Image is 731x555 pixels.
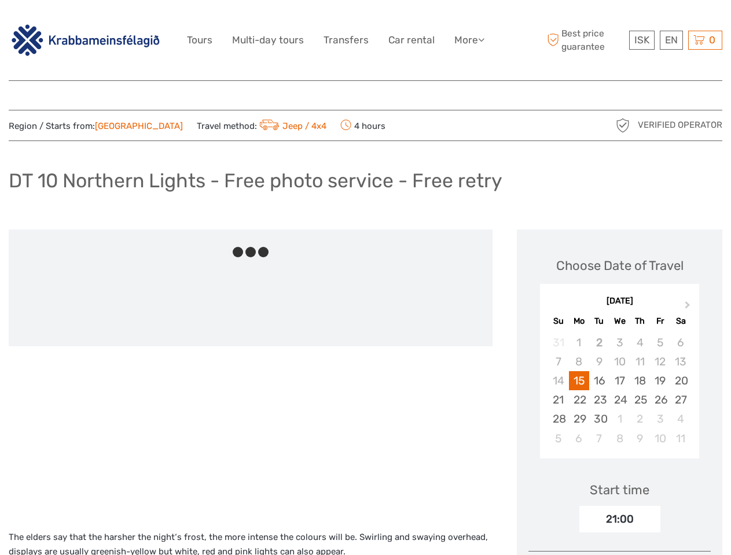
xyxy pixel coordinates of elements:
[548,371,568,390] div: Not available Sunday, September 14th, 2025
[670,313,690,329] div: Sa
[589,409,609,428] div: Choose Tuesday, September 30th, 2025
[630,333,650,352] div: Not available Thursday, September 4th, 2025
[679,298,698,317] button: Next Month
[257,121,326,131] a: Jeep / 4x4
[569,371,589,390] div: Choose Monday, September 15th, 2025
[660,31,683,50] div: EN
[569,352,589,371] div: Not available Monday, September 8th, 2025
[589,429,609,448] div: Choose Tuesday, October 7th, 2025
[670,409,690,428] div: Choose Saturday, October 4th, 2025
[9,23,163,58] img: 3142-b3e26b51-08fe-4449-b938-50ec2168a4a0_logo_big.png
[670,352,690,371] div: Not available Saturday, September 13th, 2025
[340,117,385,134] span: 4 hours
[569,409,589,428] div: Choose Monday, September 29th, 2025
[548,313,568,329] div: Su
[650,429,670,448] div: Choose Friday, October 10th, 2025
[630,429,650,448] div: Choose Thursday, October 9th, 2025
[95,121,183,131] a: [GEOGRAPHIC_DATA]
[630,390,650,409] div: Choose Thursday, September 25th, 2025
[609,429,630,448] div: Choose Wednesday, October 8th, 2025
[638,119,722,131] span: Verified Operator
[589,371,609,390] div: Choose Tuesday, September 16th, 2025
[650,390,670,409] div: Choose Friday, September 26th, 2025
[9,120,183,132] span: Region / Starts from:
[630,352,650,371] div: Not available Thursday, September 11th, 2025
[650,313,670,329] div: Fr
[614,116,632,135] img: verified_operator_grey_128.png
[609,390,630,409] div: Choose Wednesday, September 24th, 2025
[548,390,568,409] div: Choose Sunday, September 21st, 2025
[540,295,699,308] div: [DATE]
[589,333,609,352] div: Not available Tuesday, September 2nd, 2025
[579,506,660,532] div: 21:00
[589,313,609,329] div: Tu
[569,429,589,448] div: Choose Monday, October 6th, 2025
[630,371,650,390] div: Choose Thursday, September 18th, 2025
[670,429,690,448] div: Choose Saturday, October 11th, 2025
[630,409,650,428] div: Choose Thursday, October 2nd, 2025
[609,333,630,352] div: Not available Wednesday, September 3rd, 2025
[590,481,649,499] div: Start time
[569,390,589,409] div: Choose Monday, September 22nd, 2025
[454,32,484,49] a: More
[569,313,589,329] div: Mo
[324,32,369,49] a: Transfers
[569,333,589,352] div: Not available Monday, September 1st, 2025
[650,333,670,352] div: Not available Friday, September 5th, 2025
[609,371,630,390] div: Choose Wednesday, September 17th, 2025
[388,32,435,49] a: Car rental
[609,352,630,371] div: Not available Wednesday, September 10th, 2025
[544,27,626,53] span: Best price guarantee
[589,352,609,371] div: Not available Tuesday, September 9th, 2025
[548,429,568,448] div: Choose Sunday, October 5th, 2025
[543,333,695,448] div: month 2025-09
[650,352,670,371] div: Not available Friday, September 12th, 2025
[556,257,684,275] div: Choose Date of Travel
[609,313,630,329] div: We
[707,34,717,46] span: 0
[609,409,630,428] div: Choose Wednesday, October 1st, 2025
[589,390,609,409] div: Choose Tuesday, September 23rd, 2025
[670,390,690,409] div: Choose Saturday, September 27th, 2025
[670,371,690,390] div: Choose Saturday, September 20th, 2025
[548,409,568,428] div: Choose Sunday, September 28th, 2025
[187,32,212,49] a: Tours
[548,333,568,352] div: Not available Sunday, August 31st, 2025
[630,313,650,329] div: Th
[634,34,649,46] span: ISK
[9,169,502,193] h1: DT 10 Northern Lights - Free photo service - Free retry
[650,371,670,390] div: Choose Friday, September 19th, 2025
[548,352,568,371] div: Not available Sunday, September 7th, 2025
[650,409,670,428] div: Choose Friday, October 3rd, 2025
[232,32,304,49] a: Multi-day tours
[670,333,690,352] div: Not available Saturday, September 6th, 2025
[197,117,326,134] span: Travel method:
